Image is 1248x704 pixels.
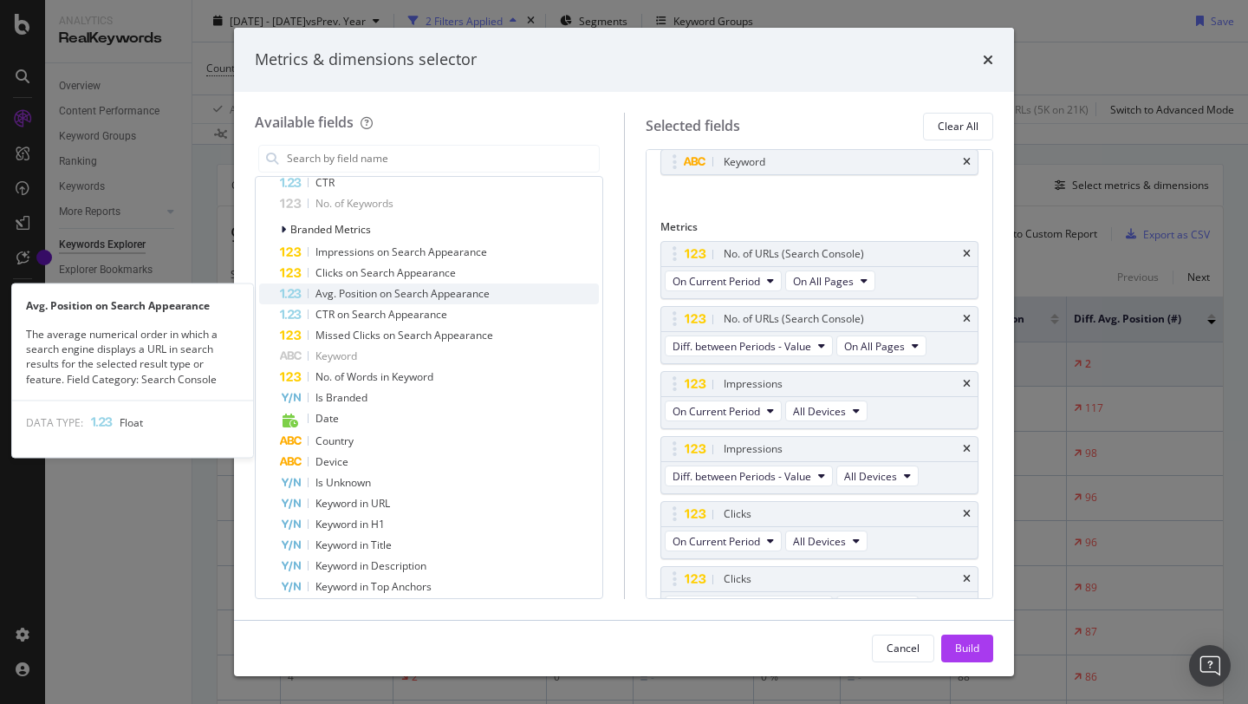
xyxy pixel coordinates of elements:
span: Keyword in URL [315,496,390,511]
span: Device [315,454,348,469]
button: All Devices [785,531,868,551]
div: ClickstimesDiff. between Periods - ValueAll Devices [660,566,979,624]
div: The average numerical order in which a search engine displays a URL in search results for the sel... [12,327,253,387]
button: Diff. between Periods - Value [665,596,833,616]
button: Diff. between Periods - Value [665,336,833,356]
div: modal [234,28,1014,676]
div: Keyword [724,153,765,171]
span: Country [315,433,354,448]
div: ImpressionstimesDiff. between Periods - ValueAll Devices [660,436,979,494]
button: Diff. between Periods - Value [665,466,833,486]
button: Build [941,635,993,662]
span: Clicks on Search Appearance [315,265,456,280]
span: On All Pages [793,274,854,289]
span: On Current Period [673,534,760,549]
button: All Devices [836,596,919,616]
div: Clicks [724,570,751,588]
div: Metrics [660,219,979,241]
span: On Current Period [673,404,760,419]
span: Is Branded [315,390,367,405]
div: No. of URLs (Search Console) [724,245,864,263]
div: times [963,574,971,584]
div: Impressions [724,375,783,393]
div: Selected fields [646,116,740,136]
button: On Current Period [665,401,782,421]
span: All Devices [793,534,846,549]
span: Branded Metrics [290,222,371,237]
span: Diff. between Periods - Value [673,469,811,484]
button: All Devices [836,466,919,486]
button: On All Pages [836,336,926,356]
div: Avg. Position on Search Appearance [12,298,253,313]
div: Clicks [724,505,751,523]
button: All Devices [785,401,868,421]
div: ImpressionstimesOn Current PeriodAll Devices [660,371,979,429]
span: Avg. Position on Search Appearance [315,286,490,301]
div: Available fields [255,113,354,132]
button: On Current Period [665,271,782,291]
button: Cancel [872,635,934,662]
span: On All Pages [844,339,905,354]
span: Diff. between Periods - Value [673,339,811,354]
div: Build [955,641,979,655]
div: Clear All [938,119,978,134]
div: times [963,444,971,454]
span: Impressions on Search Appearance [315,244,487,259]
span: Keyword in Top Anchors [315,579,432,594]
span: CTR on Search Appearance [315,307,447,322]
div: No. of URLs (Search Console)timesDiff. between Periods - ValueOn All Pages [660,306,979,364]
span: Keyword in Description [315,558,426,573]
div: times [963,314,971,324]
button: On All Pages [785,271,875,291]
span: Keyword [315,349,357,363]
span: On Current Period [673,274,760,289]
span: All Devices [793,404,846,419]
span: Keyword in Title [315,538,392,552]
div: No. of URLs (Search Console) [724,310,864,328]
span: Date [315,411,339,426]
div: times [963,379,971,389]
span: Missed Clicks on Search Appearance [315,328,493,342]
div: times [963,509,971,519]
div: Metrics & dimensions selector [255,49,477,71]
div: Open Intercom Messenger [1189,645,1231,687]
div: Cancel [887,641,920,655]
div: ClickstimesOn Current PeriodAll Devices [660,501,979,559]
div: times [963,249,971,259]
input: Search by field name [285,146,599,172]
span: No. of Words in Keyword [315,369,433,384]
span: No. of Keywords [315,196,393,211]
span: Is Unknown [315,475,371,490]
span: CTR [315,175,335,190]
div: times [963,157,971,167]
span: All Devices [844,469,897,484]
button: On Current Period [665,531,782,551]
div: No. of URLs (Search Console)timesOn Current PeriodOn All Pages [660,241,979,299]
div: Impressions [724,440,783,458]
div: times [983,49,993,71]
span: Keyword in H1 [315,517,385,531]
button: Clear All [923,113,993,140]
div: Keywordtimes [660,149,979,175]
